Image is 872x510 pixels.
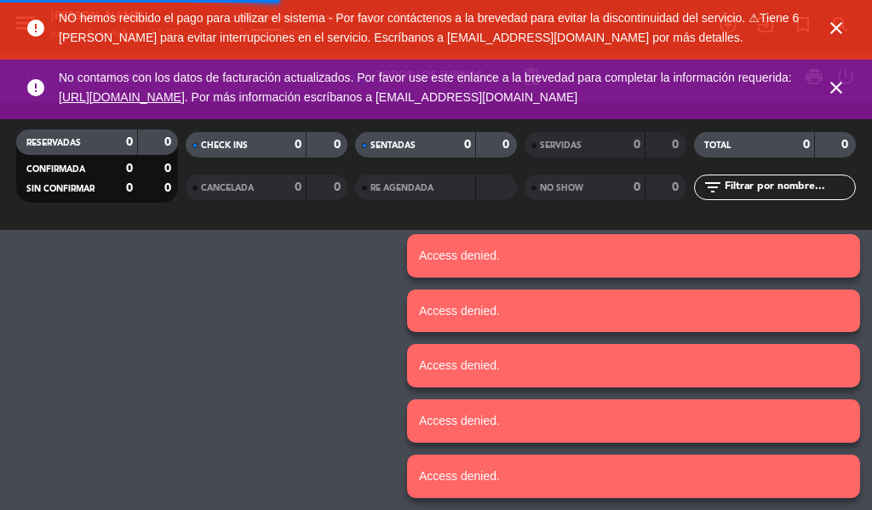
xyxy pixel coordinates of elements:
[334,139,344,151] strong: 0
[126,163,133,175] strong: 0
[59,90,185,104] a: [URL][DOMAIN_NAME]
[407,344,860,387] notyf-toast: Access denied.
[26,165,85,174] span: CONFIRMADA
[407,234,860,278] notyf-toast: Access denied.
[370,141,416,150] span: SENTADAS
[634,181,640,193] strong: 0
[826,77,846,98] i: close
[703,177,723,198] i: filter_list
[841,139,852,151] strong: 0
[502,139,513,151] strong: 0
[164,136,175,148] strong: 0
[370,184,433,192] span: RE AGENDADA
[826,18,846,38] i: close
[634,139,640,151] strong: 0
[26,139,81,147] span: RESERVADAS
[407,289,860,333] notyf-toast: Access denied.
[295,139,301,151] strong: 0
[164,163,175,175] strong: 0
[185,90,577,104] a: . Por más información escríbanos a [EMAIL_ADDRESS][DOMAIN_NAME]
[540,184,583,192] span: NO SHOW
[126,182,133,194] strong: 0
[26,77,46,98] i: error
[26,18,46,38] i: error
[464,139,471,151] strong: 0
[295,181,301,193] strong: 0
[723,178,855,197] input: Filtrar por nombre...
[126,136,133,148] strong: 0
[672,181,682,193] strong: 0
[59,71,792,104] span: No contamos con los datos de facturación actualizados. Por favor use este enlance a la brevedad p...
[59,11,799,44] span: NO hemos recibido el pago para utilizar el sistema - Por favor contáctenos a la brevedad para evi...
[26,185,95,193] span: SIN CONFIRMAR
[164,182,175,194] strong: 0
[540,141,582,150] span: SERVIDAS
[334,181,344,193] strong: 0
[201,184,254,192] span: CANCELADA
[407,455,860,498] notyf-toast: Access denied.
[407,399,860,443] notyf-toast: Access denied.
[672,139,682,151] strong: 0
[704,141,731,150] span: TOTAL
[201,141,248,150] span: CHECK INS
[803,139,810,151] strong: 0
